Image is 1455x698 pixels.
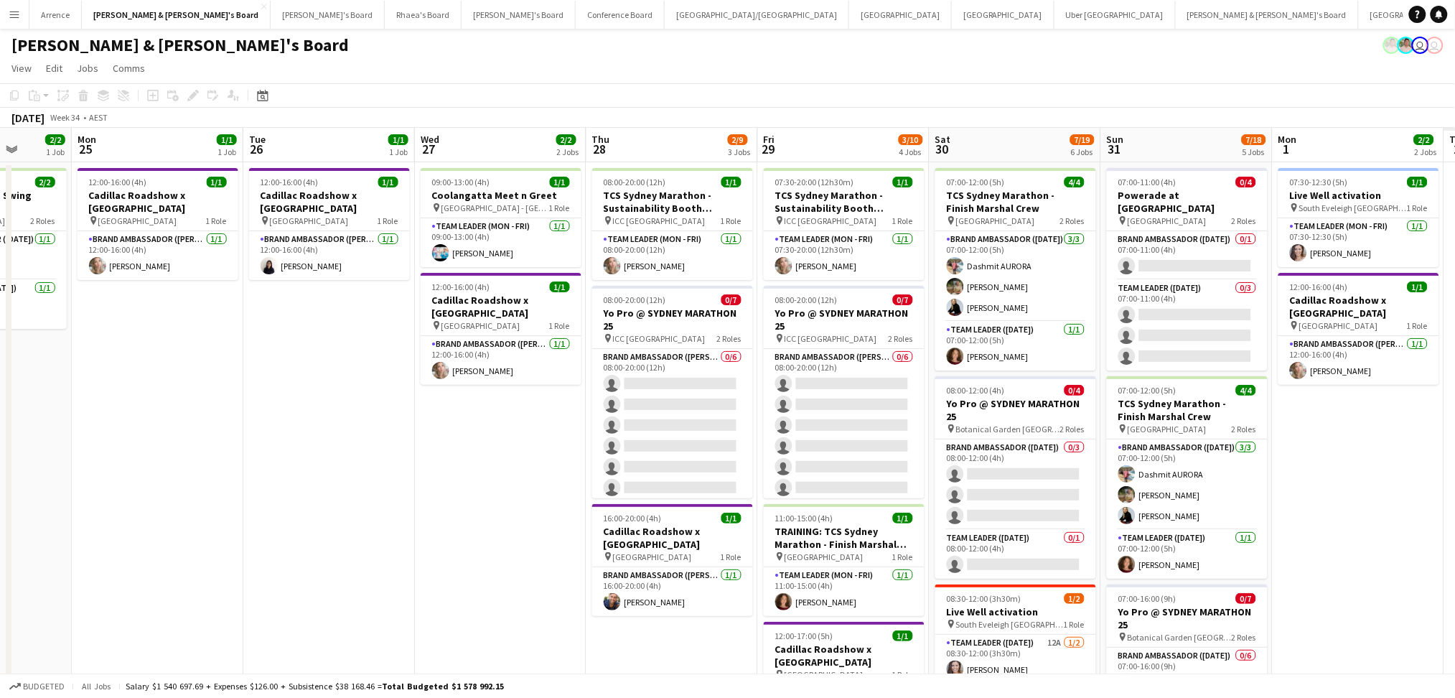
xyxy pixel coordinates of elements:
[1412,37,1429,54] app-user-avatar: James Millard
[23,681,65,692] span: Budgeted
[1426,37,1444,54] app-user-avatar: James Millard
[79,681,113,692] span: All jobs
[385,1,462,29] button: Rhaea's Board
[849,1,952,29] button: [GEOGRAPHIC_DATA]
[665,1,849,29] button: [GEOGRAPHIC_DATA]/[GEOGRAPHIC_DATA]
[462,1,576,29] button: [PERSON_NAME]'s Board
[29,1,82,29] button: Arrence
[126,681,504,692] div: Salary $1 540 697.69 + Expenses $126.00 + Subsistence $38 168.46 =
[382,681,504,692] span: Total Budgeted $1 578 992.15
[1398,37,1415,54] app-user-avatar: Arrence Torres
[1383,37,1400,54] app-user-avatar: Arrence Torres
[1176,1,1359,29] button: [PERSON_NAME] & [PERSON_NAME]'s Board
[7,679,67,694] button: Budgeted
[576,1,665,29] button: Conference Board
[952,1,1054,29] button: [GEOGRAPHIC_DATA]
[82,1,271,29] button: [PERSON_NAME] & [PERSON_NAME]'s Board
[271,1,385,29] button: [PERSON_NAME]'s Board
[1054,1,1176,29] button: Uber [GEOGRAPHIC_DATA]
